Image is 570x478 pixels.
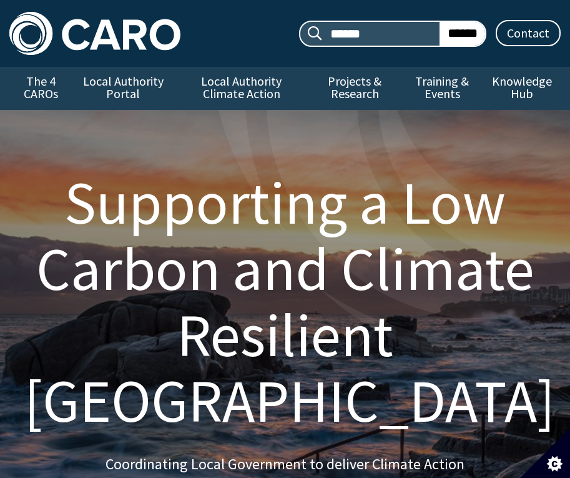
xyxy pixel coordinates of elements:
a: Local Authority Portal [72,67,174,110]
a: Projects & Research [309,67,401,110]
a: Local Authority Climate Action [174,67,308,110]
button: Set cookie preferences [520,428,570,478]
a: Knowledge Hub [483,67,561,110]
a: The 4 CAROs [9,67,72,110]
a: Training & Events [401,67,483,110]
h1: Supporting a Low Carbon and Climate Resilient [GEOGRAPHIC_DATA] [24,170,546,434]
a: Contact [496,20,561,46]
img: Caro logo [9,12,180,54]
